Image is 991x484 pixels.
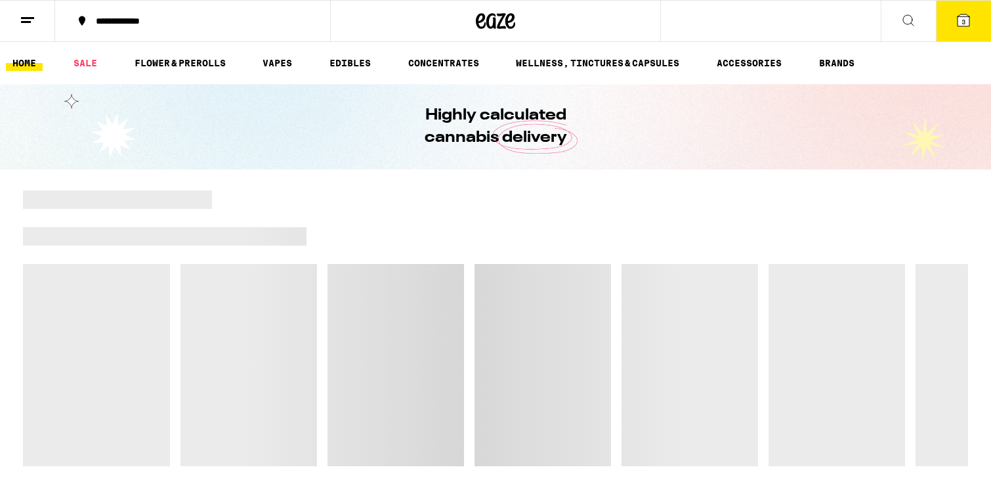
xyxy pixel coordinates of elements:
span: 3 [961,18,965,26]
a: FLOWER & PREROLLS [128,55,232,71]
button: 3 [936,1,991,41]
a: HOME [6,55,43,71]
a: ACCESSORIES [710,55,788,71]
a: WELLNESS, TINCTURES & CAPSULES [509,55,686,71]
a: BRANDS [812,55,861,71]
a: EDIBLES [323,55,377,71]
a: SALE [67,55,104,71]
a: VAPES [256,55,299,71]
h1: Highly calculated cannabis delivery [387,104,604,149]
a: CONCENTRATES [402,55,486,71]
